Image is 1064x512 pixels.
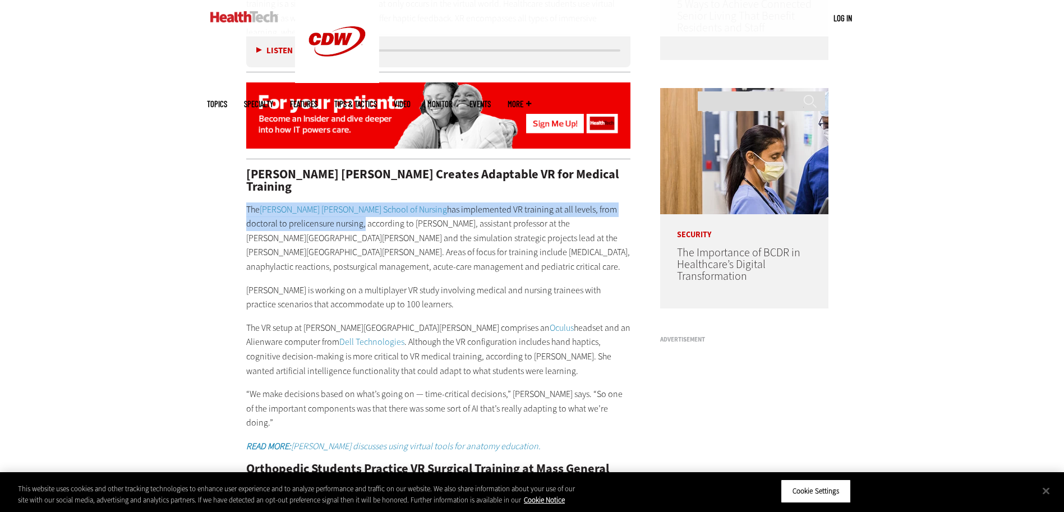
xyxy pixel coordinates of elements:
[833,12,852,24] div: User menu
[210,11,278,22] img: Home
[246,387,631,430] p: “We make decisions based on what’s going on — time-critical decisions,” [PERSON_NAME] says. “So o...
[246,321,631,378] p: The VR setup at [PERSON_NAME][GEOGRAPHIC_DATA][PERSON_NAME] comprises an headset and an Alienware...
[781,479,851,503] button: Cookie Settings
[660,336,828,343] h3: Advertisement
[18,483,585,505] div: This website uses cookies and other tracking technologies to enhance user experience and to analy...
[1034,478,1058,503] button: Close
[295,74,379,86] a: CDW
[339,336,404,348] a: Dell Technologies
[246,283,631,312] p: [PERSON_NAME] is working on a multiplayer VR study involving medical and nursing trainees with pr...
[207,100,227,108] span: Topics
[246,440,291,452] b: READ MORE:
[677,245,800,284] a: The Importance of BCDR in Healthcare’s Digital Transformation
[334,100,377,108] a: Tips & Tactics
[246,202,631,274] p: The has implemented VR training at all levels, from doctoral to prelicensure nursing, according t...
[246,440,541,452] em: [PERSON_NAME] discusses using virtual tools for anatomy education.
[427,100,453,108] a: MonITor
[660,88,828,214] img: Doctors reviewing tablet
[290,100,317,108] a: Features
[469,100,491,108] a: Events
[524,495,565,505] a: More information about your privacy
[660,347,828,487] iframe: advertisement
[246,463,631,475] h2: Orthopedic Students Practice VR Surgical Training at Mass General
[508,100,531,108] span: More
[550,322,574,334] a: Oculus
[246,168,631,193] h2: [PERSON_NAME] [PERSON_NAME] Creates Adaptable VR for Medical Training
[660,214,828,239] p: Security
[394,100,411,108] a: Video
[246,440,541,452] a: READ MORE:[PERSON_NAME] discusses using virtual tools for anatomy education.
[833,13,852,23] a: Log in
[244,100,273,108] span: Specialty
[260,204,447,215] a: [PERSON_NAME] [PERSON_NAME] School of Nursing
